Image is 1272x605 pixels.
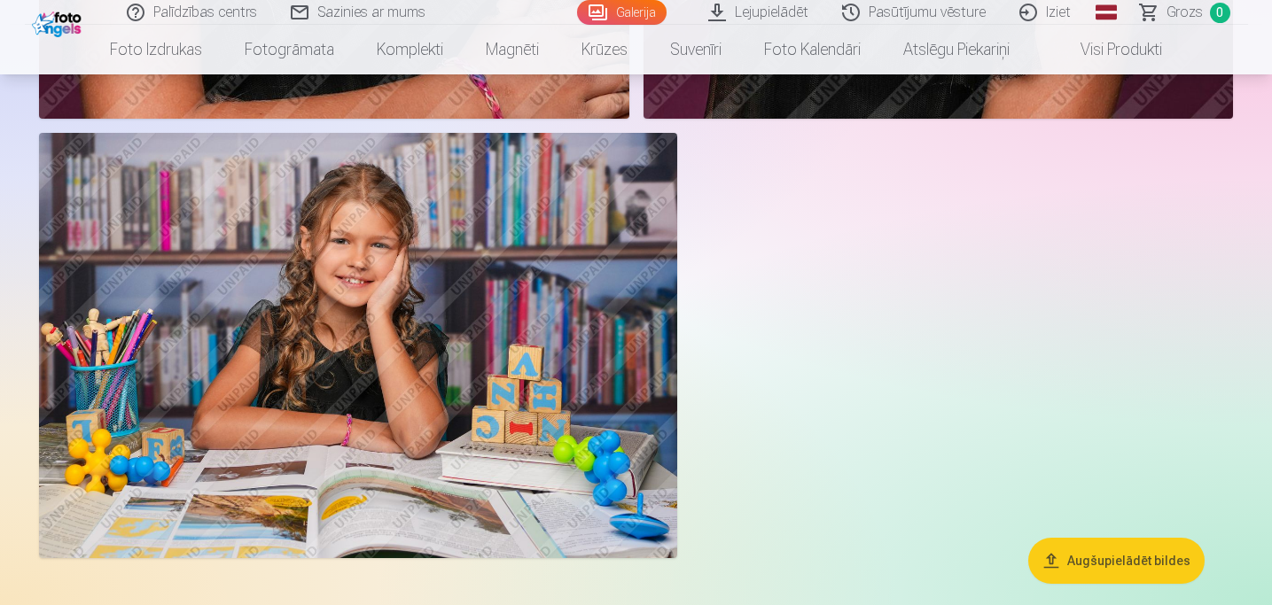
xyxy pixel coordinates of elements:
a: Fotogrāmata [223,25,355,74]
a: Magnēti [464,25,560,74]
a: Komplekti [355,25,464,74]
a: Atslēgu piekariņi [882,25,1031,74]
span: 0 [1210,3,1230,23]
button: Augšupielādēt bildes [1028,538,1205,584]
a: Visi produkti [1031,25,1183,74]
a: Suvenīri [649,25,743,74]
a: Krūzes [560,25,649,74]
a: Foto izdrukas [89,25,223,74]
img: /fa1 [32,7,86,37]
span: Grozs [1167,2,1203,23]
a: Foto kalendāri [743,25,882,74]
